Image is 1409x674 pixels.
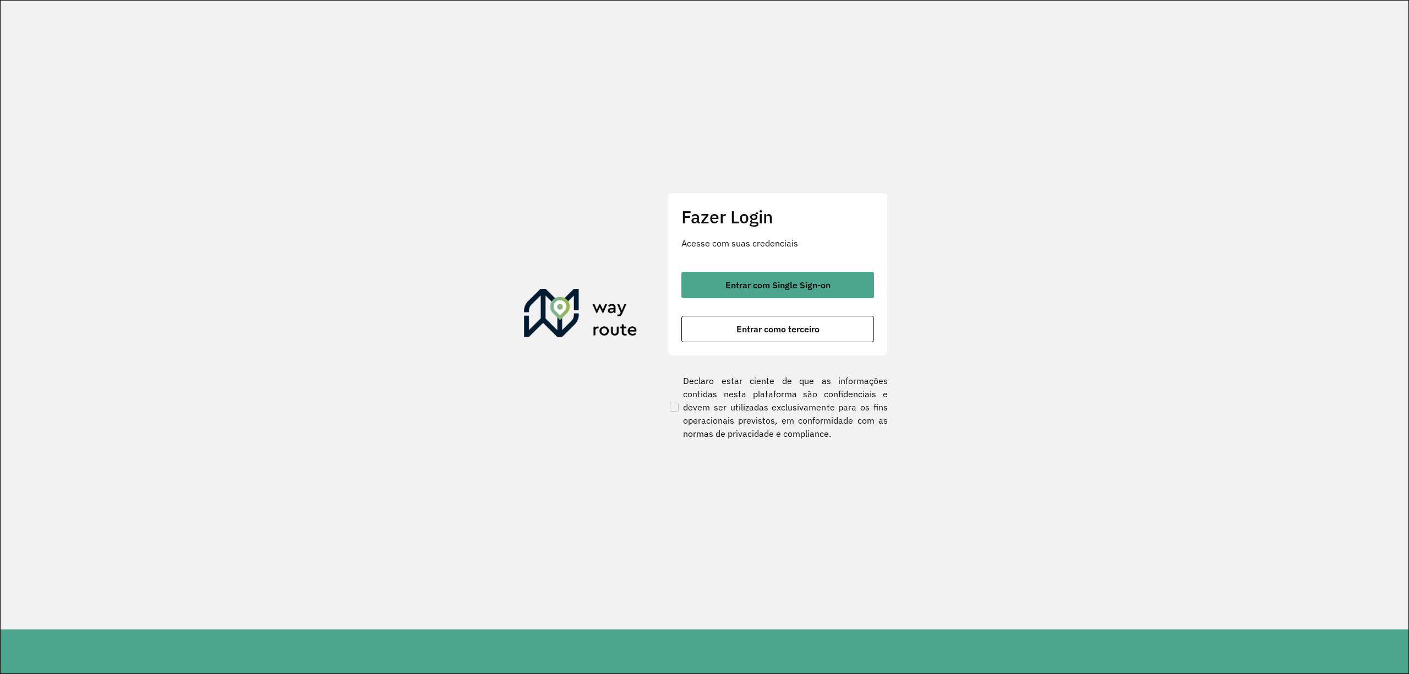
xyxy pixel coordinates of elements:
button: button [681,272,874,298]
img: Roteirizador AmbevTech [524,289,637,342]
p: Acesse com suas credenciais [681,237,874,250]
label: Declaro estar ciente de que as informações contidas nesta plataforma são confidenciais e devem se... [668,374,888,440]
span: Entrar com Single Sign-on [725,281,831,289]
button: button [681,316,874,342]
h2: Fazer Login [681,206,874,227]
span: Entrar como terceiro [736,325,820,333]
